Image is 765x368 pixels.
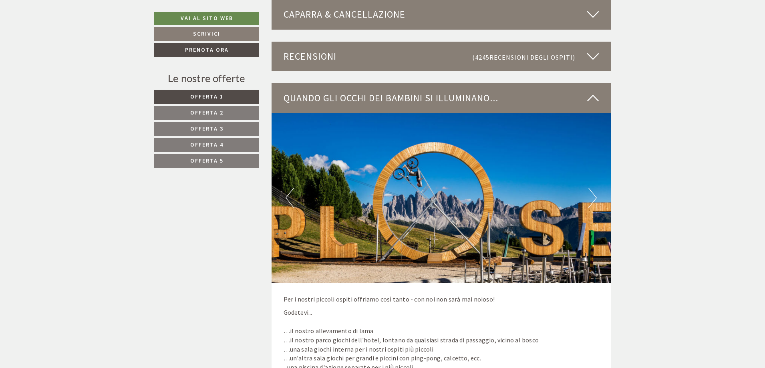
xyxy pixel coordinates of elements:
[12,39,121,45] small: 10:01
[472,53,575,61] small: (4245 )
[284,295,599,304] p: Per i nostri piccoli ospiti offriamo così tanto - con noi non sarà mai noioso!
[588,188,597,208] button: Next
[190,125,223,132] span: Offerta 3
[190,93,223,100] span: Offerta 1
[272,83,611,113] div: Quando gli occhi dei bambini si illuminano...
[154,12,259,25] a: Vai al sito web
[286,188,294,208] button: Previous
[190,157,223,164] span: Offerta 5
[190,141,223,148] span: Offerta 4
[154,43,259,57] a: Prenota ora
[142,6,173,20] div: lunedì
[6,22,125,46] div: Buon giorno, come possiamo aiutarla?
[154,27,259,41] a: Scrivici
[275,211,316,225] button: Invia
[12,24,121,30] div: [GEOGRAPHIC_DATA]
[489,53,573,61] span: Recensioni degli ospiti
[272,42,611,71] div: Recensioni
[154,71,259,86] div: Le nostre offerte
[190,109,223,116] span: Offerta 2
